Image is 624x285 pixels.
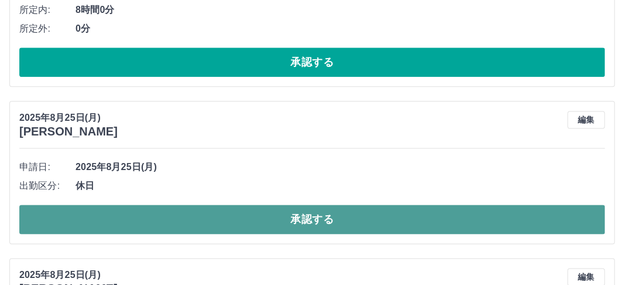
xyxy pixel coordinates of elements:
span: 所定外: [19,22,76,36]
button: 承認する [19,48,605,77]
span: 8時間0分 [76,3,605,17]
h3: [PERSON_NAME] [19,125,118,138]
p: 2025年8月25日(月) [19,268,118,282]
p: 2025年8月25日(月) [19,111,118,125]
span: 所定内: [19,3,76,17]
span: 2025年8月25日(月) [76,160,605,174]
span: 0分 [76,22,605,36]
span: 申請日: [19,160,76,174]
span: 休日 [76,179,605,193]
span: 出勤区分: [19,179,76,193]
button: 編集 [567,111,605,128]
button: 承認する [19,205,605,234]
